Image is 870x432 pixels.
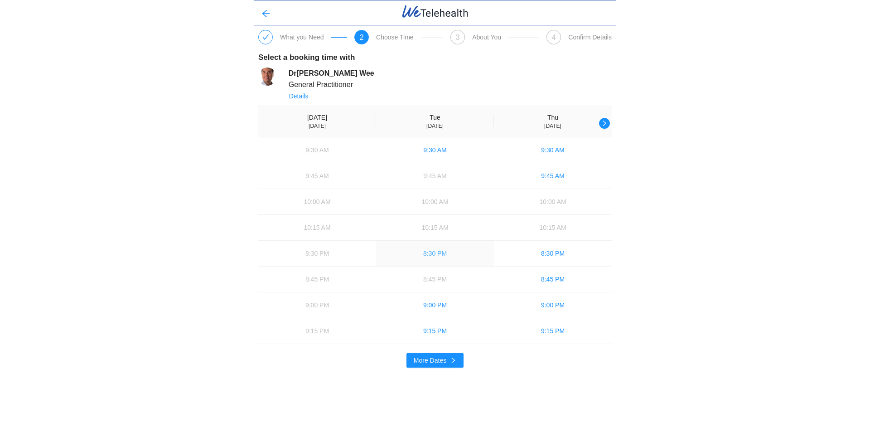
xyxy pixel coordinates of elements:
button: 10:00 AM [494,189,612,214]
span: 9:15 PM [541,326,565,336]
span: check [262,34,269,41]
div: Select a booking time with [258,52,612,64]
span: right [601,120,608,127]
button: 9:45 AM [258,163,376,189]
span: 9:15 PM [423,326,447,336]
span: 8:30 PM [541,248,565,258]
img: WeTelehealth [401,4,469,19]
div: [DATE] [309,122,326,130]
button: 9:45 AM [376,163,494,189]
button: 9:15 PM [494,318,612,344]
button: 9:45 AM [494,163,612,189]
span: 4 [552,34,556,41]
button: 9:30 AM [258,137,376,163]
button: 10:00 AM [376,189,494,214]
div: What you Need [280,34,324,41]
button: 8:45 PM [258,267,376,292]
button: 9:30 AM [376,137,494,163]
div: Choose Time [376,34,413,41]
span: Details [289,91,309,101]
div: General Practitioner [289,79,374,90]
button: Details [289,91,312,102]
button: 10:00 AM [258,189,376,214]
span: More Dates [414,355,446,365]
button: right [599,118,610,129]
button: 9:00 PM [494,292,612,318]
div: [DATE] [307,112,327,122]
button: 9:00 PM [258,292,376,318]
button: arrow-left [254,4,278,22]
button: 8:30 PM [494,241,612,266]
button: 9:30 AM [494,137,612,163]
button: 10:15 AM [494,215,612,240]
button: 8:45 PM [494,267,612,292]
div: About You [472,34,501,41]
button: 8:45 PM [376,267,494,292]
img: UserFilesPublic%2FlwW1Pg3ODiebTZP3gVY0QmN0plD2%2Flogo%2Ffront%20cover-3%20left%20crop.jpg [258,68,276,86]
button: 8:30 PM [376,241,494,266]
div: Thu [547,112,558,122]
span: 8:30 PM [423,248,447,258]
button: 9:15 PM [258,318,376,344]
button: 8:30 PM [258,241,376,266]
span: 9:30 AM [541,145,564,155]
span: 8:45 PM [541,274,565,284]
span: 9:00 PM [541,300,565,310]
div: Dr [PERSON_NAME] Wee [289,68,374,79]
span: 3 [456,34,460,41]
div: [DATE] [544,122,561,130]
button: 10:15 AM [376,215,494,240]
span: 9:30 AM [423,145,446,155]
button: More Datesright [406,353,464,368]
div: [DATE] [426,122,444,130]
button: 10:15 AM [258,215,376,240]
span: right [450,357,456,364]
div: Confirm Details [568,34,612,41]
button: 9:00 PM [376,292,494,318]
span: 9:00 PM [423,300,447,310]
span: 9:45 AM [541,171,564,181]
span: arrow-left [261,9,271,19]
div: Tue [430,112,440,122]
span: 2 [360,34,364,41]
button: 9:15 PM [376,318,494,344]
